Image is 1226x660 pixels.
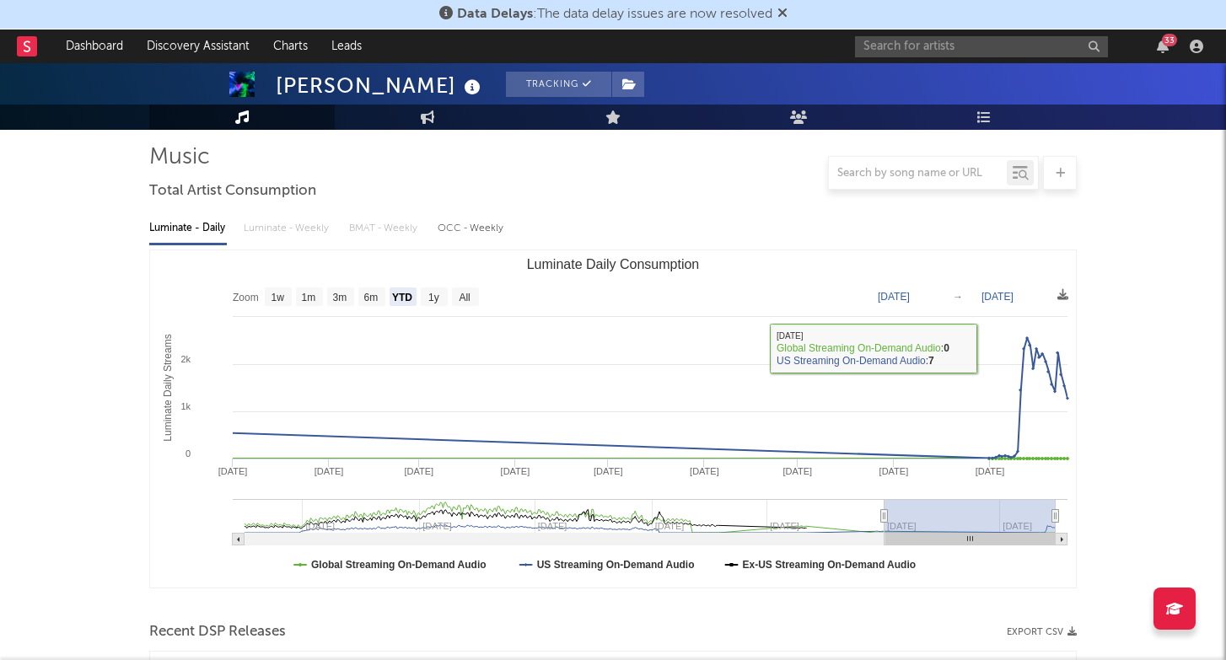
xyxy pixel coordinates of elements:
[218,466,248,476] text: [DATE]
[782,466,812,476] text: [DATE]
[428,292,439,303] text: 1y
[333,292,347,303] text: 3m
[233,292,259,303] text: Zoom
[149,181,316,201] span: Total Artist Consumption
[320,30,374,63] a: Leads
[311,559,487,571] text: Global Streaming On-Demand Audio
[459,292,470,303] text: All
[315,466,344,476] text: [DATE]
[506,72,611,97] button: Tracking
[276,72,485,99] div: [PERSON_NAME]
[1162,34,1177,46] div: 33
[981,291,1014,303] text: [DATE]
[149,622,286,642] span: Recent DSP Releases
[54,30,135,63] a: Dashboard
[272,292,285,303] text: 1w
[1007,627,1077,637] button: Export CSV
[457,8,533,21] span: Data Delays
[777,8,788,21] span: Dismiss
[135,30,261,63] a: Discovery Assistant
[1157,40,1169,53] button: 33
[180,401,191,411] text: 1k
[180,354,191,364] text: 2k
[302,292,316,303] text: 1m
[457,8,772,21] span: : The data delay issues are now resolved
[743,559,917,571] text: Ex-US Streaming On-Demand Audio
[149,214,227,243] div: Luminate - Daily
[162,334,174,441] text: Luminate Daily Streams
[392,292,412,303] text: YTD
[364,292,379,303] text: 6m
[855,36,1108,57] input: Search for artists
[976,466,1005,476] text: [DATE]
[829,167,1007,180] input: Search by song name or URL
[594,466,623,476] text: [DATE]
[438,214,505,243] div: OCC - Weekly
[501,466,530,476] text: [DATE]
[149,148,210,168] span: Music
[690,466,719,476] text: [DATE]
[878,291,910,303] text: [DATE]
[404,466,433,476] text: [DATE]
[879,466,909,476] text: [DATE]
[261,30,320,63] a: Charts
[527,257,700,271] text: Luminate Daily Consumption
[186,448,191,459] text: 0
[537,559,695,571] text: US Streaming On-Demand Audio
[953,291,963,303] text: →
[150,250,1076,588] svg: Luminate Daily Consumption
